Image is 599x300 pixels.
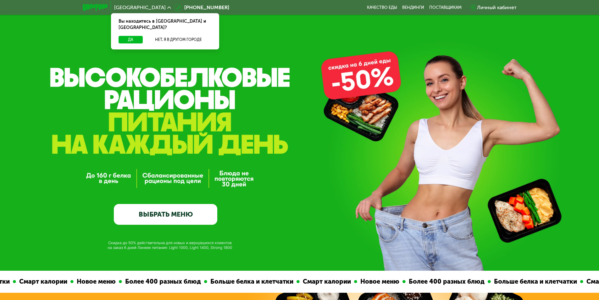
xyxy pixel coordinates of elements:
[402,5,424,10] a: Вендинги
[114,5,166,10] span: [GEOGRAPHIC_DATA]
[73,277,118,286] div: Новое меню
[111,13,219,36] div: Вы находитесь в [GEOGRAPHIC_DATA] и [GEOGRAPHIC_DATA]?
[145,36,212,43] button: Нет, я в другом городе
[207,277,296,286] div: Больше белка и клетчатки
[490,277,580,286] div: Больше белка и клетчатки
[429,5,462,10] div: поставщикам
[119,36,143,43] button: Да
[299,277,353,286] div: Смарт калории
[174,4,229,11] a: [PHONE_NUMBER]
[121,277,203,286] div: Более 400 разных блюд
[367,5,397,10] a: Качество еды
[114,204,217,225] a: ВЫБРАТЬ МЕНЮ
[15,277,70,286] div: Смарт калории
[477,4,517,11] div: Личный кабинет
[357,277,402,286] div: Новое меню
[405,277,487,286] div: Более 400 разных блюд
